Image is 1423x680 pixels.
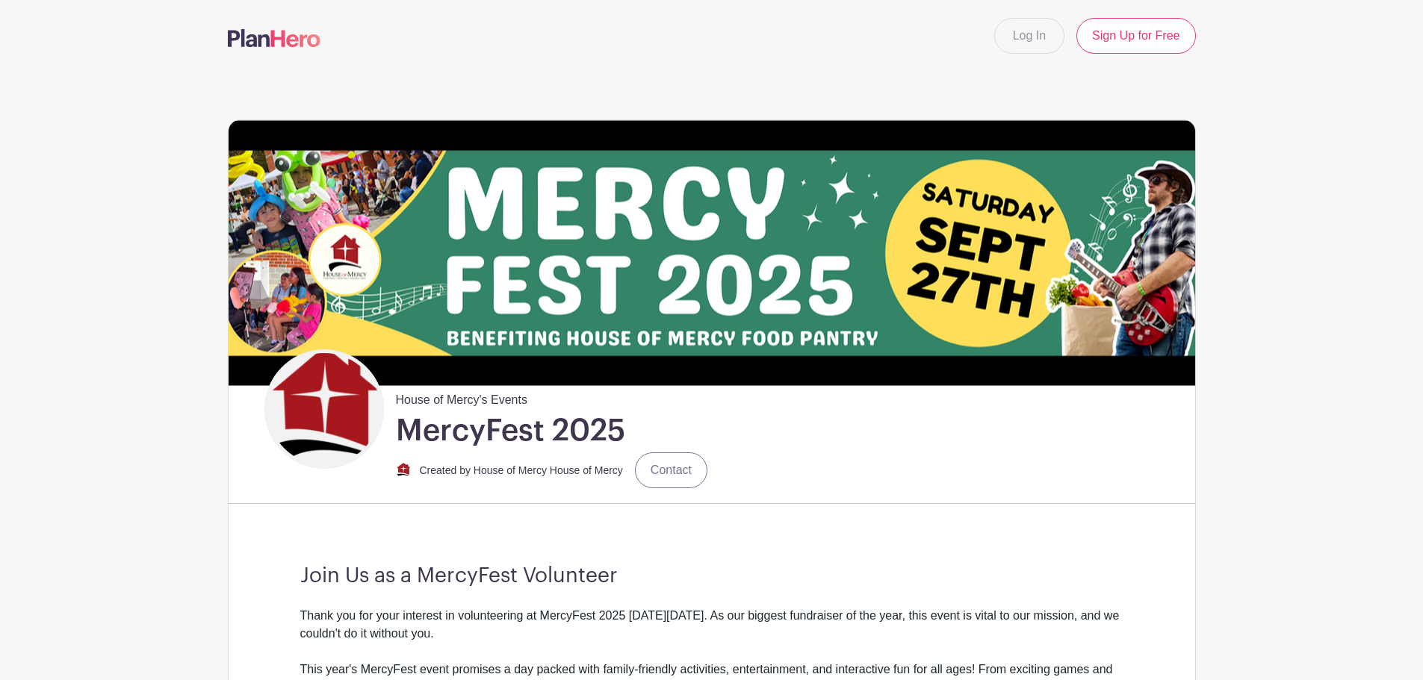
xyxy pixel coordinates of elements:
a: Contact [635,452,707,488]
a: Log In [994,18,1064,54]
h1: MercyFest 2025 [396,412,625,449]
span: House of Mercy's Events [396,385,527,409]
small: Created by House of Mercy House of Mercy [420,464,623,476]
img: PNG-logo-house-only.png [268,353,380,465]
img: Mercy-Fest-Banner-Plan-Hero.jpg [229,120,1195,385]
a: Sign Up for Free [1076,18,1195,54]
img: PNG-logo-house-only.png [396,463,411,478]
img: logo-507f7623f17ff9eddc593b1ce0a138ce2505c220e1c5a4e2b4648c50719b7d32.svg [228,29,320,47]
h3: Join Us as a MercyFest Volunteer [300,564,1123,589]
